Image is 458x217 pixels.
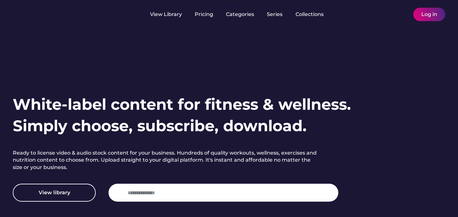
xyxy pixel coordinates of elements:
div: Series [267,11,283,18]
div: Categories [226,11,254,18]
button: View library [13,184,96,202]
div: Collections [296,11,324,18]
h2: Ready to license video & audio stock content for your business. Hundreds of quality workouts, wel... [13,149,319,171]
img: yH5BAEAAAAALAAAAAABAAEAAAIBRAA7 [388,11,396,18]
img: yH5BAEAAAAALAAAAAABAAEAAAIBRAA7 [115,189,123,197]
h1: White-label content for fitness & wellness. Simply choose, subscribe, download. [13,94,351,137]
img: yH5BAEAAAAALAAAAAABAAEAAAIBRAA7 [399,11,407,18]
div: Pricing [195,11,213,18]
div: View Library [150,11,182,18]
img: yH5BAEAAAAALAAAAAABAAEAAAIBRAA7 [73,11,81,18]
div: Log in [421,11,437,18]
img: yH5BAEAAAAALAAAAAABAAEAAAIBRAA7 [13,7,63,20]
div: fvck [226,3,234,10]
